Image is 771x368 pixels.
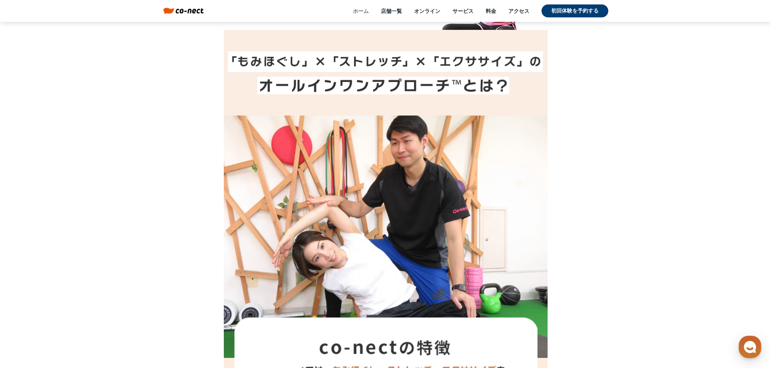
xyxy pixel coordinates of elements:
[69,269,89,275] span: チャット
[542,4,608,17] a: 初回体験を予約する
[2,256,53,276] a: ホーム
[104,256,155,276] a: 設定
[452,7,474,15] a: サービス
[21,268,35,275] span: ホーム
[125,268,135,275] span: 設定
[353,7,369,15] a: ホーム
[53,256,104,276] a: チャット
[508,7,529,15] a: アクセス
[486,7,496,15] a: 料金
[414,7,440,15] a: オンライン
[381,7,402,15] a: 店舗一覧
